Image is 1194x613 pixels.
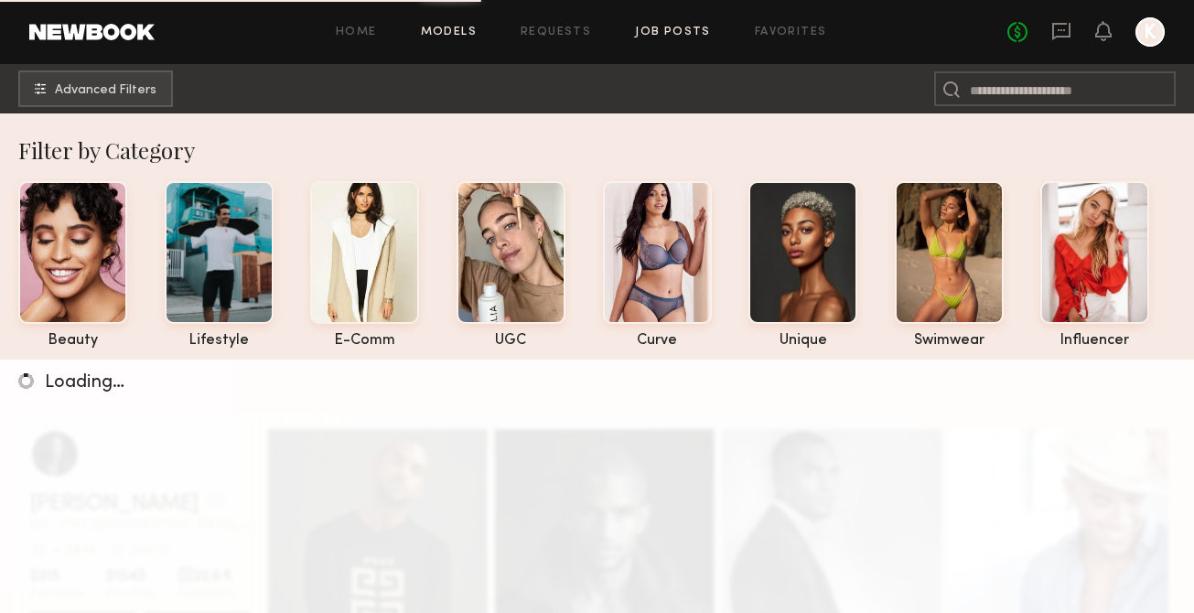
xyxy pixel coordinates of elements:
div: swimwear [895,333,1004,349]
div: unique [748,333,857,349]
button: Advanced Filters [18,70,173,107]
div: influencer [1040,333,1149,349]
div: UGC [457,333,565,349]
span: Loading… [45,374,124,392]
div: Filter by Category [18,135,1194,165]
a: Home [336,27,377,38]
div: lifestyle [165,333,274,349]
a: Requests [521,27,591,38]
a: Models [421,27,477,38]
div: curve [603,333,712,349]
a: Favorites [755,27,827,38]
span: Advanced Filters [55,84,156,97]
div: beauty [18,333,127,349]
a: K [1135,17,1165,47]
a: Job Posts [635,27,711,38]
div: e-comm [310,333,419,349]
